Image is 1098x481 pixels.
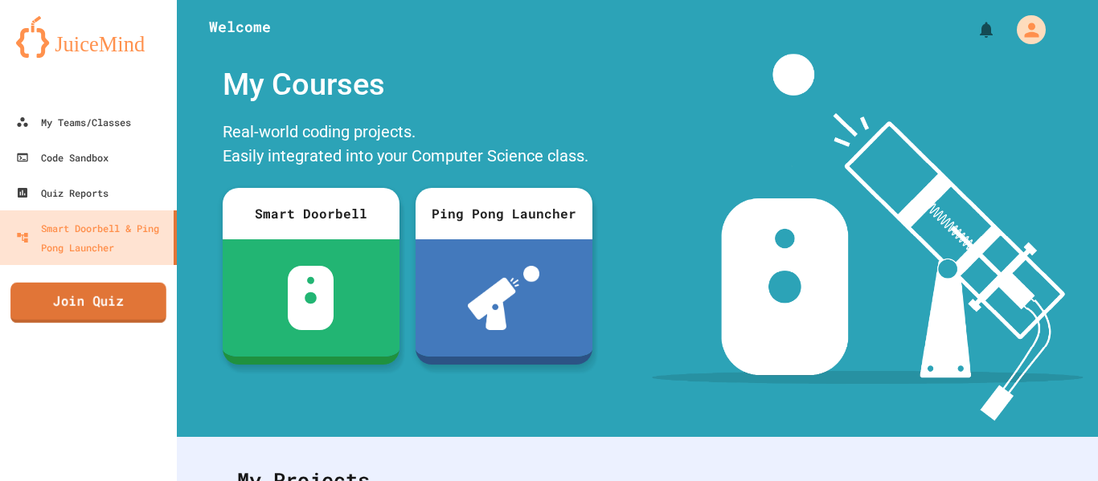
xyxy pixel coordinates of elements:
[468,266,539,330] img: ppl-with-ball.png
[16,218,167,257] div: Smart Doorbell & Ping Pong Launcher
[652,54,1083,421] img: banner-image-my-projects.png
[16,148,109,167] div: Code Sandbox
[947,16,1000,43] div: My Notifications
[288,266,334,330] img: sdb-white.svg
[215,116,600,176] div: Real-world coding projects. Easily integrated into your Computer Science class.
[1000,11,1050,48] div: My Account
[10,283,166,323] a: Join Quiz
[16,16,161,58] img: logo-orange.svg
[416,188,592,239] div: Ping Pong Launcher
[223,188,399,239] div: Smart Doorbell
[16,112,131,132] div: My Teams/Classes
[16,183,109,202] div: Quiz Reports
[215,54,600,116] div: My Courses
